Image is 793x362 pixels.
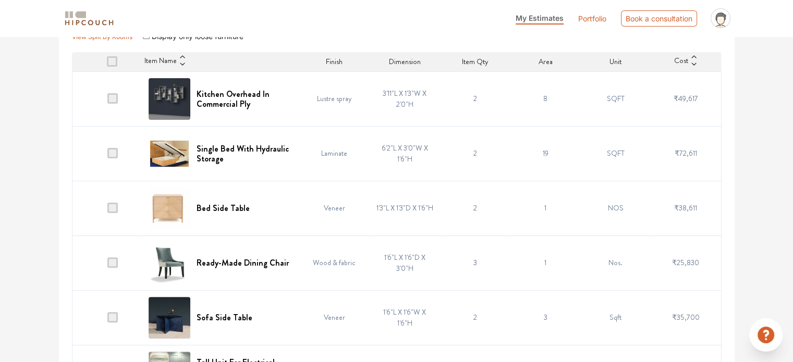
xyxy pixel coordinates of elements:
[580,181,651,235] td: NOS
[609,56,621,67] span: Unit
[326,56,343,67] span: Finish
[462,56,489,67] span: Item Qty
[370,71,440,126] td: 3'11"L X 1'3"W X 2'0"H
[389,56,421,67] span: Dimension
[440,290,510,345] td: 2
[144,55,177,68] span: Item Name
[299,126,370,181] td: Laminate
[510,290,580,345] td: 3
[63,7,115,30] span: logo-horizontal.svg
[149,133,190,174] img: Single Bed With Hydraulic Storage
[580,290,651,345] td: Sqft
[149,78,190,120] img: Kitchen Overhead In Commercial Ply
[621,10,697,27] div: Book a consultation
[299,235,370,290] td: Wood & fabric
[674,93,698,104] span: ₹49,617
[299,290,370,345] td: Veneer
[299,71,370,126] td: Lustre spray
[672,312,700,322] span: ₹35,700
[72,33,132,41] span: View Split By Rooms
[440,126,510,181] td: 2
[580,235,651,290] td: Nos.
[370,290,440,345] td: 1'6"L X 1'6"W X 1'6"H
[197,144,293,164] h6: Single Bed With Hydraulic Storage
[510,71,580,126] td: 8
[299,181,370,235] td: Veneer
[197,203,250,213] h6: Bed Side Table
[370,181,440,235] td: 1'3"L X 1'3"D X 1'6"H
[197,313,252,322] h6: Sofa Side Table
[538,56,552,67] span: Area
[675,148,697,158] span: ₹72,611
[580,71,651,126] td: SQFT
[149,188,190,229] img: Bed Side Table
[197,258,289,268] h6: Ready-Made Dining Chair
[672,257,699,268] span: ₹25,830
[63,9,115,28] img: logo-horizontal.svg
[674,203,697,213] span: ₹38,611
[149,297,190,339] img: Sofa Side Table
[440,71,510,126] td: 2
[149,242,190,284] img: Ready-Made Dining Chair
[674,55,688,68] span: Cost
[580,126,651,181] td: SQFT
[197,89,293,109] h6: Kitchen Overhead In Commercial Ply
[516,14,564,22] span: My Estimates
[152,32,243,41] span: Display only loose furniture
[510,235,580,290] td: 1
[370,235,440,290] td: 1'6"L X 1'6"D X 3'0"H
[370,126,440,181] td: 6'2"L X 3'0"W X 1'6"H
[510,126,580,181] td: 19
[510,181,580,235] td: 1
[440,181,510,235] td: 2
[440,235,510,290] td: 3
[578,13,606,24] a: Portfolio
